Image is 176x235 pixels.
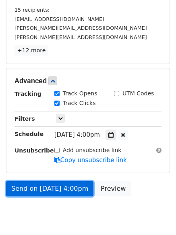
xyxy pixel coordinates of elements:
[6,181,93,196] a: Send on [DATE] 4:00pm
[14,7,50,13] small: 15 recipients:
[54,157,127,164] a: Copy unsubscribe link
[63,89,97,98] label: Track Opens
[136,196,176,235] iframe: Chat Widget
[95,181,131,196] a: Preview
[14,76,162,85] h5: Advanced
[63,99,96,107] label: Track Clicks
[14,147,54,154] strong: Unsubscribe
[63,146,122,155] label: Add unsubscribe link
[122,89,154,98] label: UTM Codes
[54,131,100,138] span: [DATE] 4:00pm
[14,25,147,31] small: [PERSON_NAME][EMAIL_ADDRESS][DOMAIN_NAME]
[14,115,35,122] strong: Filters
[14,131,43,137] strong: Schedule
[14,16,104,22] small: [EMAIL_ADDRESS][DOMAIN_NAME]
[14,34,147,40] small: [PERSON_NAME][EMAIL_ADDRESS][DOMAIN_NAME]
[14,45,48,56] a: +12 more
[14,91,41,97] strong: Tracking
